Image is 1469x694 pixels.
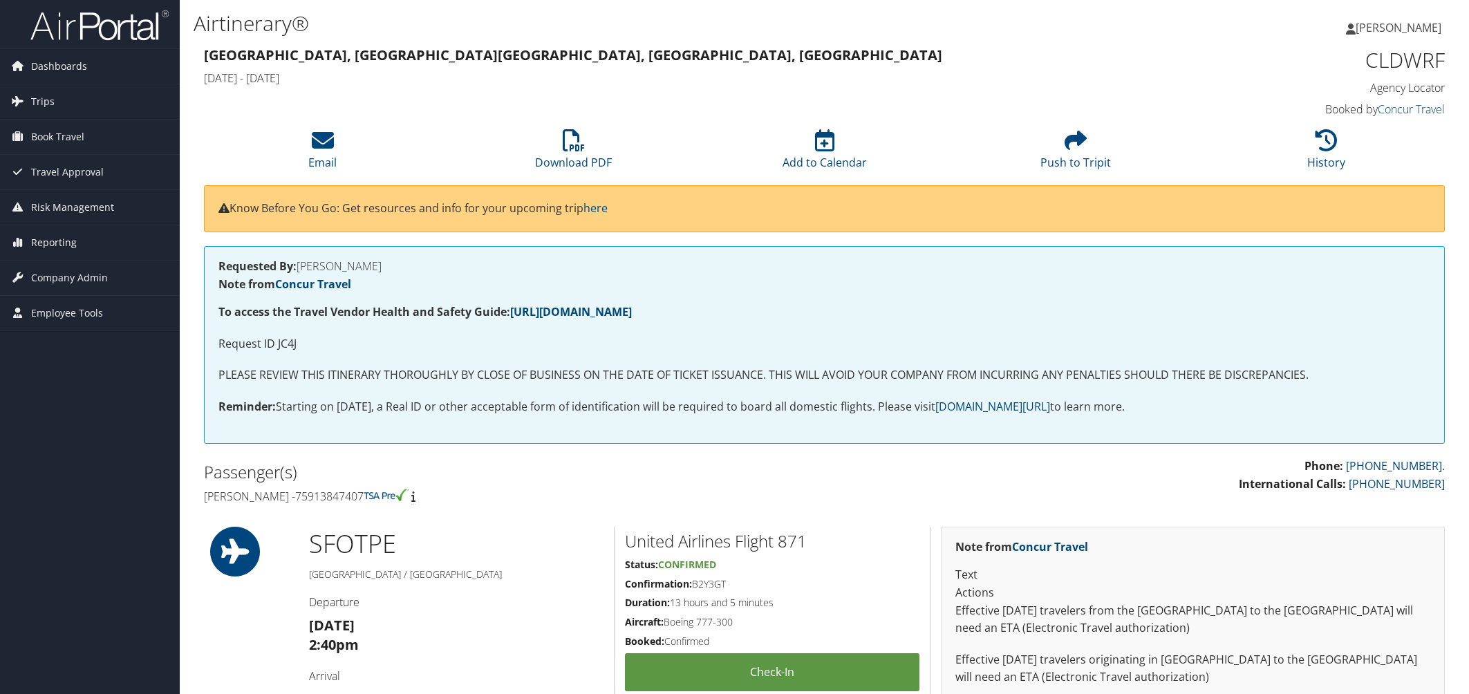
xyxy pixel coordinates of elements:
[309,568,603,581] h5: [GEOGRAPHIC_DATA] / [GEOGRAPHIC_DATA]
[625,596,670,609] strong: Duration:
[1346,7,1455,48] a: [PERSON_NAME]
[1346,458,1442,473] avayaelement: [PHONE_NUMBER]
[309,527,603,561] h1: SFO TPE
[204,460,814,484] h2: Passenger(s)
[31,120,84,154] span: Book Travel
[935,399,1050,414] a: [DOMAIN_NAME][URL]
[625,653,919,691] a: Check-in
[218,366,1430,384] p: PLEASE REVIEW THIS ITINERARY THOROUGHLY BY CLOSE OF BUSINESS ON THE DATE OF TICKET ISSUANCE. THIS...
[1150,46,1445,75] h1: CLDWRF
[1012,539,1088,554] a: Concur Travel
[625,558,658,571] strong: Status:
[535,137,612,170] a: Download PDF
[625,615,664,628] strong: Aircraft:
[955,651,1430,686] p: Effective [DATE] travelers originating in [GEOGRAPHIC_DATA] to the [GEOGRAPHIC_DATA] will need an...
[364,489,409,501] img: tsa-precheck.png
[955,566,1430,637] p: Text Actions Effective [DATE] travelers from the [GEOGRAPHIC_DATA] to the [GEOGRAPHIC_DATA] will ...
[31,84,55,119] span: Trips
[309,635,359,654] strong: 2:40pm
[194,9,1035,38] h1: Airtinerary®
[625,577,919,591] h5: B2Y3GT
[295,489,364,504] avayaelement: 75913847407
[204,46,942,64] strong: [GEOGRAPHIC_DATA], [GEOGRAPHIC_DATA] [GEOGRAPHIC_DATA], [GEOGRAPHIC_DATA], [GEOGRAPHIC_DATA]
[583,200,608,216] a: here
[625,577,692,590] strong: Confirmation:
[1150,80,1445,95] h4: Agency Locator
[1307,137,1345,170] a: History
[309,594,603,610] h4: Departure
[1378,102,1445,117] a: Concur Travel
[31,190,114,225] span: Risk Management
[31,261,108,295] span: Company Admin
[218,200,1430,218] p: Know Before You Go: Get resources and info for your upcoming trip
[218,335,1430,353] p: Request ID JC4J
[1040,137,1111,170] a: Push to Tripit
[1349,476,1445,491] a: [PHONE_NUMBER]
[204,71,1130,86] h4: [DATE] - [DATE]
[30,9,169,41] img: airportal-logo.png
[31,49,87,84] span: Dashboards
[1356,20,1441,35] span: [PERSON_NAME]
[31,225,77,260] span: Reporting
[218,276,351,292] strong: Note from
[218,261,1430,272] h4: [PERSON_NAME]
[275,276,351,292] a: Concur Travel
[308,137,337,170] a: Email
[510,304,632,319] a: [URL][DOMAIN_NAME]
[31,296,103,330] span: Employee Tools
[658,558,716,571] span: Confirmed
[309,616,355,635] strong: [DATE]
[309,668,603,684] h4: Arrival
[218,304,632,319] strong: To access the Travel Vendor Health and Safety Guide:
[625,635,919,648] h5: Confirmed
[625,529,919,553] h2: United Airlines Flight 871
[625,596,919,610] h5: 13 hours and 5 minutes
[625,635,664,648] strong: Booked:
[1346,458,1445,473] a: [PHONE_NUMBER].
[1239,476,1346,491] strong: International Calls:
[625,615,919,629] h5: Boeing 777-300
[31,155,104,189] span: Travel Approval
[218,399,276,414] strong: Reminder:
[955,539,1088,554] strong: Note from
[204,489,814,504] h4: [PERSON_NAME] -
[218,398,1430,416] p: Starting on [DATE], a Real ID or other acceptable form of identification will be required to boar...
[1150,102,1445,117] h4: Booked by
[783,137,867,170] a: Add to Calendar
[218,259,297,274] strong: Requested By:
[1304,458,1343,473] strong: Phone:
